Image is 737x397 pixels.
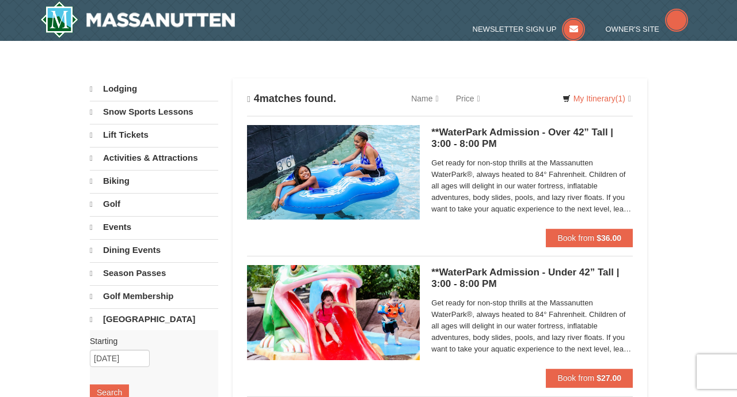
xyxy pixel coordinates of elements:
a: Season Passes [90,262,218,284]
a: Massanutten Resort [40,1,235,38]
a: Newsletter Sign Up [473,25,586,33]
img: Massanutten Resort Logo [40,1,235,38]
span: 4 [254,93,260,104]
span: Newsletter Sign Up [473,25,557,33]
span: Get ready for non-stop thrills at the Massanutten WaterPark®, always heated to 84° Fahrenheit. Ch... [431,157,633,215]
strong: $27.00 [597,373,621,383]
h5: **WaterPark Admission - Under 42” Tall | 3:00 - 8:00 PM [431,267,633,290]
span: Owner's Site [606,25,660,33]
h5: **WaterPark Admission - Over 42” Tall | 3:00 - 8:00 PM [431,127,633,150]
a: Golf [90,193,218,215]
a: Lift Tickets [90,124,218,146]
span: (1) [616,94,625,103]
strong: $36.00 [597,233,621,243]
a: Snow Sports Lessons [90,101,218,123]
a: Owner's Site [606,25,689,33]
button: Book from $36.00 [546,229,633,247]
a: [GEOGRAPHIC_DATA] [90,308,218,330]
a: Lodging [90,78,218,100]
label: Starting [90,335,210,347]
img: 6619917-1058-293f39d8.jpg [247,125,420,220]
img: 6619917-1062-d161e022.jpg [247,265,420,360]
a: Biking [90,170,218,192]
a: Golf Membership [90,285,218,307]
h4: matches found. [247,93,336,105]
a: Activities & Attractions [90,147,218,169]
a: Price [447,87,489,110]
a: Name [402,87,447,110]
span: Book from [557,233,594,243]
span: Book from [557,373,594,383]
a: Events [90,216,218,238]
a: My Itinerary(1) [555,90,639,107]
button: Book from $27.00 [546,369,633,387]
a: Dining Events [90,239,218,261]
span: Get ready for non-stop thrills at the Massanutten WaterPark®, always heated to 84° Fahrenheit. Ch... [431,297,633,355]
